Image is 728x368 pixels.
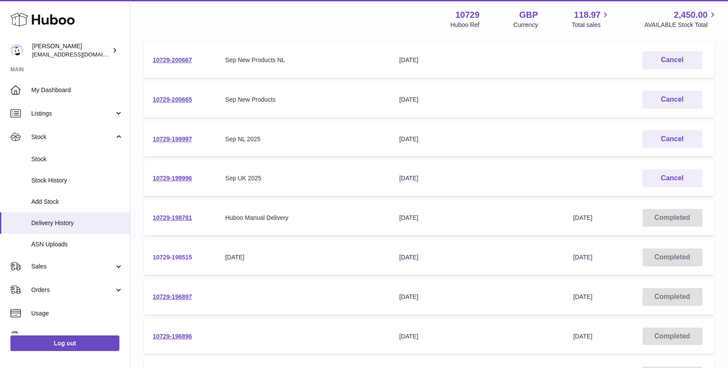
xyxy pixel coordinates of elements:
[399,135,556,143] div: [DATE]
[573,214,592,221] span: [DATE]
[644,21,718,29] span: AVAILABLE Stock Total
[153,254,192,261] a: 10729-198515
[31,198,123,206] span: Add Stock
[399,253,556,262] div: [DATE]
[31,86,123,94] span: My Dashboard
[153,96,192,103] a: 10729-200665
[225,56,382,64] div: Sep New Products NL
[573,333,592,340] span: [DATE]
[31,155,123,163] span: Stock
[10,44,23,57] img: hello@mikkoa.com
[514,21,538,29] div: Currency
[225,96,382,104] div: Sep New Products
[31,240,123,249] span: ASN Uploads
[644,9,718,29] a: 2,450.00 AVAILABLE Stock Total
[10,335,119,351] a: Log out
[399,96,556,104] div: [DATE]
[31,109,114,118] span: Listings
[399,56,556,64] div: [DATE]
[153,175,192,182] a: 10729-199996
[572,9,610,29] a: 118.97 Total sales
[153,214,192,221] a: 10729-198781
[153,333,192,340] a: 10729-196896
[153,293,192,300] a: 10729-196897
[31,176,123,185] span: Stock History
[31,262,114,271] span: Sales
[451,21,480,29] div: Huboo Ref
[32,51,128,58] span: [EMAIL_ADDRESS][DOMAIN_NAME]
[574,9,600,21] span: 118.97
[31,333,114,341] span: Invoicing and Payments
[642,91,702,109] button: Cancel
[674,9,708,21] span: 2,450.00
[455,9,480,21] strong: 10729
[573,293,592,300] span: [DATE]
[642,130,702,148] button: Cancel
[399,293,556,301] div: [DATE]
[225,253,382,262] div: [DATE]
[31,309,123,318] span: Usage
[31,219,123,227] span: Delivery History
[153,136,192,143] a: 10729-199997
[31,133,114,141] span: Stock
[399,214,556,222] div: [DATE]
[31,286,114,294] span: Orders
[642,51,702,69] button: Cancel
[573,254,592,261] span: [DATE]
[642,169,702,187] button: Cancel
[225,174,382,182] div: Sep UK 2025
[399,174,556,182] div: [DATE]
[572,21,610,29] span: Total sales
[225,135,382,143] div: Sep NL 2025
[225,214,382,222] div: Huboo Manual Delivery
[153,56,192,63] a: 10729-200667
[519,9,538,21] strong: GBP
[399,332,556,341] div: [DATE]
[32,42,110,59] div: [PERSON_NAME]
